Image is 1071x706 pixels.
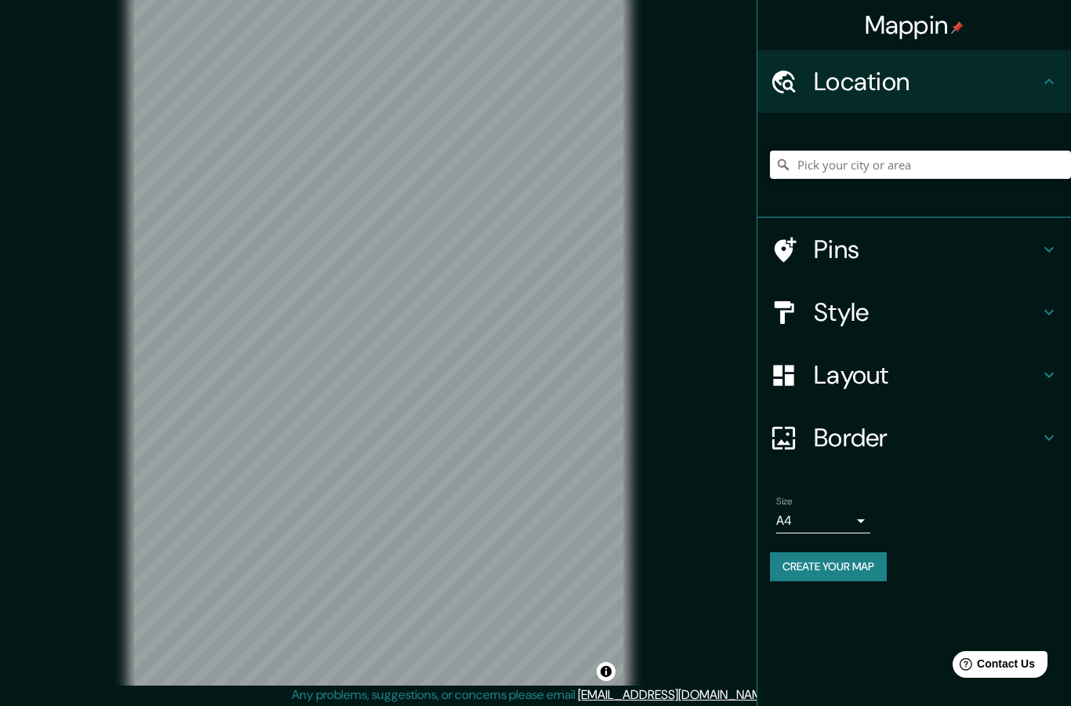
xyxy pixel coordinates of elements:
[597,662,615,681] button: Toggle attribution
[770,552,887,581] button: Create your map
[814,422,1040,453] h4: Border
[814,297,1040,328] h4: Style
[931,645,1054,689] iframe: Help widget launcher
[776,508,870,533] div: A4
[757,344,1071,406] div: Layout
[951,21,964,34] img: pin-icon.png
[757,50,1071,113] div: Location
[292,686,774,704] p: Any problems, suggestions, or concerns please email .
[757,218,1071,281] div: Pins
[776,495,793,508] label: Size
[757,406,1071,469] div: Border
[814,234,1040,265] h4: Pins
[578,686,771,703] a: [EMAIL_ADDRESS][DOMAIN_NAME]
[814,66,1040,97] h4: Location
[757,281,1071,344] div: Style
[814,359,1040,391] h4: Layout
[770,151,1071,179] input: Pick your city or area
[865,9,964,41] h4: Mappin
